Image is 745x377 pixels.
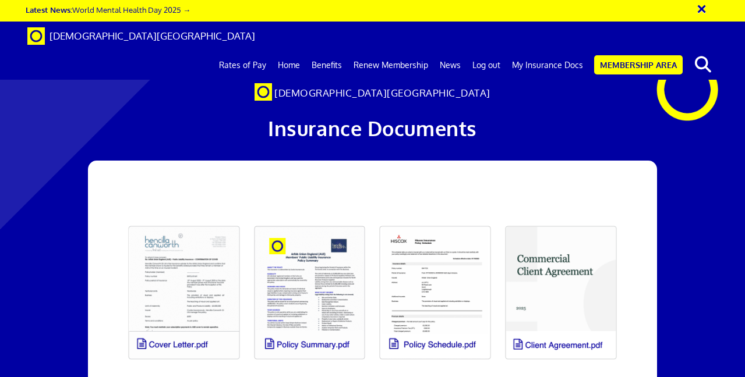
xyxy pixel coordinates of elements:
[26,5,72,15] strong: Latest News:
[50,30,255,42] span: [DEMOGRAPHIC_DATA][GEOGRAPHIC_DATA]
[467,51,506,80] a: Log out
[26,5,190,15] a: Latest News:World Mental Health Day 2025 →
[268,116,477,141] span: Insurance Documents
[274,87,490,99] span: [DEMOGRAPHIC_DATA][GEOGRAPHIC_DATA]
[306,51,348,80] a: Benefits
[272,51,306,80] a: Home
[19,22,264,51] a: Brand [DEMOGRAPHIC_DATA][GEOGRAPHIC_DATA]
[434,51,467,80] a: News
[506,51,589,80] a: My Insurance Docs
[594,55,683,74] a: Membership Area
[213,51,272,80] a: Rates of Pay
[685,52,721,77] button: search
[348,51,434,80] a: Renew Membership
